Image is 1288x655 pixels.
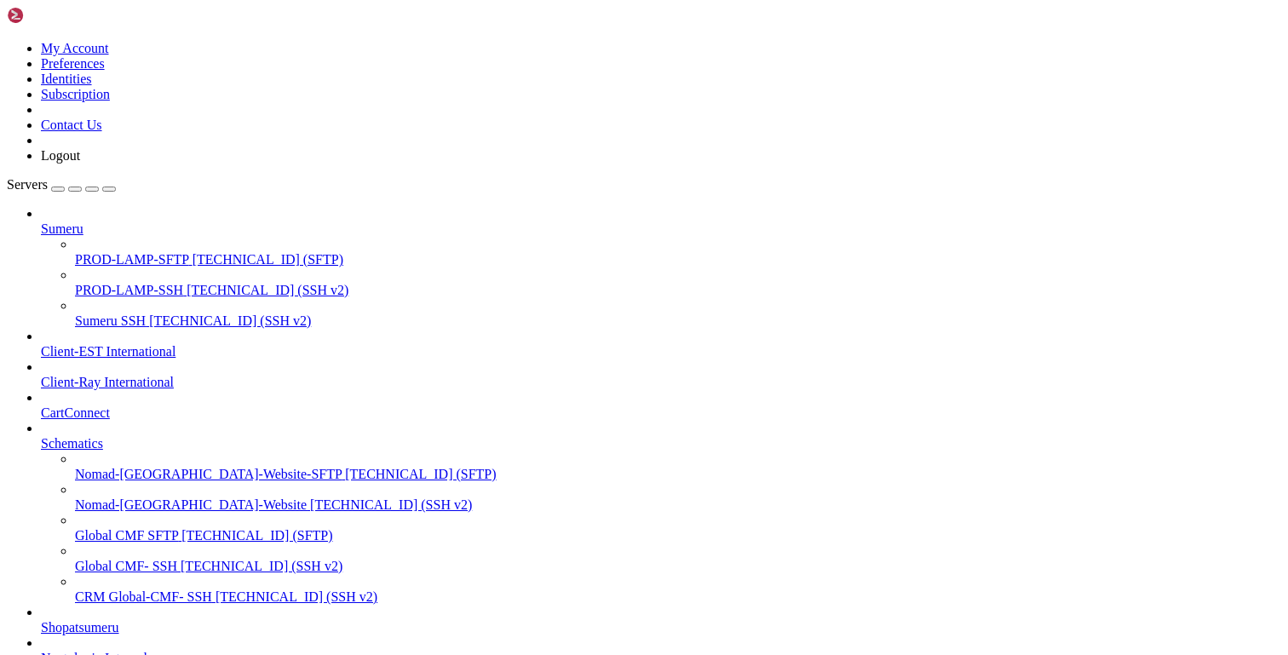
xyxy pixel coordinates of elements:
[75,559,177,573] span: Global CMF- SSH
[41,221,1281,237] a: Sumeru
[75,559,1281,574] a: Global CMF- SSH [TECHNICAL_ID] (SSH v2)
[193,252,343,267] span: [TECHNICAL_ID] (SFTP)
[216,589,377,604] span: [TECHNICAL_ID] (SSH v2)
[41,436,103,451] span: Schematics
[75,267,1281,298] li: PROD-LAMP-SSH [TECHNICAL_ID] (SSH v2)
[345,467,496,481] span: [TECHNICAL_ID] (SFTP)
[41,221,83,236] span: Sumeru
[75,513,1281,543] li: Global CMF SFTP [TECHNICAL_ID] (SFTP)
[41,620,1281,635] a: Shopatsumeru
[41,605,1281,635] li: Shopatsumeru
[75,283,183,297] span: PROD-LAMP-SSH
[41,344,175,359] span: Client-EST International
[181,559,342,573] span: [TECHNICAL_ID] (SSH v2)
[75,497,1281,513] a: Nomad-[GEOGRAPHIC_DATA]-Website [TECHNICAL_ID] (SSH v2)
[75,313,1281,329] a: Sumeru SSH [TECHNICAL_ID] (SSH v2)
[75,283,1281,298] a: PROD-LAMP-SSH [TECHNICAL_ID] (SSH v2)
[75,298,1281,329] li: Sumeru SSH [TECHNICAL_ID] (SSH v2)
[41,41,109,55] a: My Account
[41,344,1281,359] a: Client-EST International
[310,497,472,512] span: [TECHNICAL_ID] (SSH v2)
[41,375,174,389] span: Client-Ray International
[187,283,348,297] span: [TECHNICAL_ID] (SSH v2)
[75,451,1281,482] li: Nomad-[GEOGRAPHIC_DATA]-Website-SFTP [TECHNICAL_ID] (SFTP)
[41,405,1281,421] a: CartConnect
[75,589,1281,605] a: CRM Global-CMF- SSH [TECHNICAL_ID] (SSH v2)
[41,390,1281,421] li: CartConnect
[75,574,1281,605] li: CRM Global-CMF- SSH [TECHNICAL_ID] (SSH v2)
[41,620,119,635] span: Shopatsumeru
[41,375,1281,390] a: Client-Ray International
[41,359,1281,390] li: Client-Ray International
[75,237,1281,267] li: PROD-LAMP-SFTP [TECHNICAL_ID] (SFTP)
[41,118,102,132] a: Contact Us
[75,467,1281,482] a: Nomad-[GEOGRAPHIC_DATA]-Website-SFTP [TECHNICAL_ID] (SFTP)
[7,177,48,192] span: Servers
[41,405,110,420] span: CartConnect
[181,528,332,543] span: [TECHNICAL_ID] (SFTP)
[75,543,1281,574] li: Global CMF- SSH [TECHNICAL_ID] (SSH v2)
[41,87,110,101] a: Subscription
[41,56,105,71] a: Preferences
[41,72,92,86] a: Identities
[41,148,80,163] a: Logout
[149,313,311,328] span: [TECHNICAL_ID] (SSH v2)
[75,528,178,543] span: Global CMF SFTP
[75,497,307,512] span: Nomad-[GEOGRAPHIC_DATA]-Website
[75,252,189,267] span: PROD-LAMP-SFTP
[7,177,116,192] a: Servers
[75,313,146,328] span: Sumeru SSH
[75,589,212,604] span: CRM Global-CMF- SSH
[75,467,342,481] span: Nomad-[GEOGRAPHIC_DATA]-Website-SFTP
[75,528,1281,543] a: Global CMF SFTP [TECHNICAL_ID] (SFTP)
[7,7,105,24] img: Shellngn
[41,329,1281,359] li: Client-EST International
[41,421,1281,605] li: Schematics
[75,482,1281,513] li: Nomad-[GEOGRAPHIC_DATA]-Website [TECHNICAL_ID] (SSH v2)
[41,436,1281,451] a: Schematics
[75,252,1281,267] a: PROD-LAMP-SFTP [TECHNICAL_ID] (SFTP)
[41,206,1281,329] li: Sumeru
